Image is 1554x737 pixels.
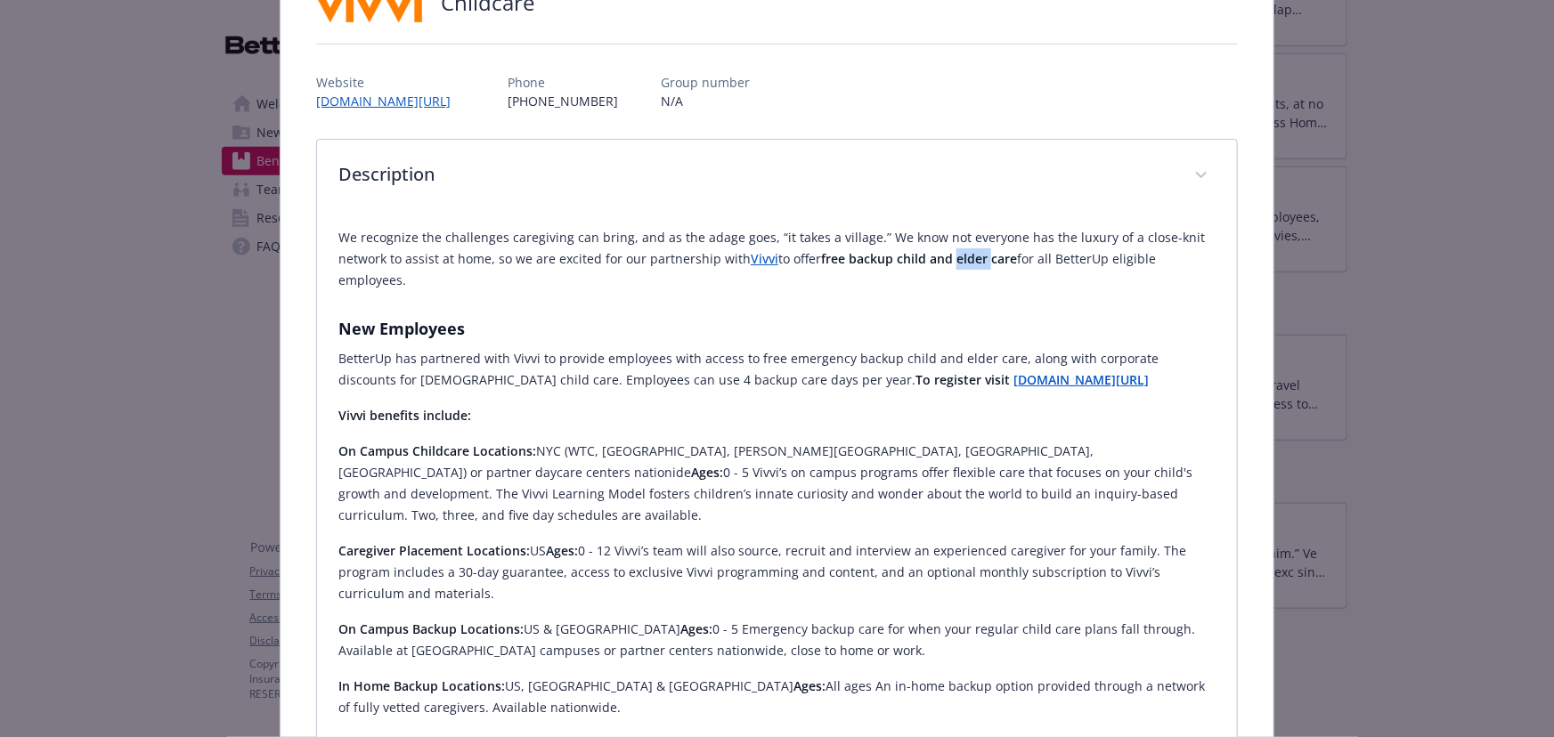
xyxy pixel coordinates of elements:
p: [PHONE_NUMBER] [508,92,618,110]
a: [DOMAIN_NAME][URL] [316,93,465,109]
p: US & [GEOGRAPHIC_DATA] 0 - 5 Emergency backup care for when your regular child care plans fall th... [338,619,1216,661]
strong: New Employees [338,318,465,339]
div: Description [317,140,1237,213]
strong: Locations: [473,442,536,459]
strong: Vivvi benefits include: [338,407,471,424]
strong: Locations: [442,677,505,694]
strong: On Campus Childcare [338,442,469,459]
a: [DOMAIN_NAME][URL] [1013,371,1149,388]
strong: Ages: [691,464,723,481]
p: We recognize the challenges caregiving can bring, and as the adage goes, “it takes a village.” We... [338,227,1216,291]
strong: In Home Backup [338,677,438,694]
strong: Locations: [467,542,530,559]
p: Website [316,73,465,92]
strong: To register visit [915,371,1010,388]
p: NYC (WTC, [GEOGRAPHIC_DATA], [PERSON_NAME][GEOGRAPHIC_DATA], [GEOGRAPHIC_DATA], [GEOGRAPHIC_DATA]... [338,441,1216,526]
a: Vivvi [751,250,778,267]
p: US 0 - 12 Vivvi’s team will also source, recruit and interview an experienced caregiver for your ... [338,540,1216,604]
strong: Locations: [460,620,524,637]
p: Phone [508,73,618,92]
p: N/A [661,92,750,110]
strong: free backup child and elder care [821,250,1017,267]
strong: Ages: [546,542,578,559]
p: BetterUp has partnered with Vivvi to provide employees with access to free emergency backup child... [338,348,1216,391]
p: US, [GEOGRAPHIC_DATA] & [GEOGRAPHIC_DATA] All ages An in-home backup option provided through a ne... [338,676,1216,718]
strong: On Campus Backup [338,620,457,637]
strong: Caregiver Placement [338,542,463,559]
strong: Ages: [793,677,826,694]
p: Group number [661,73,750,92]
p: Description [338,161,1173,188]
strong: Ages: [680,620,712,637]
